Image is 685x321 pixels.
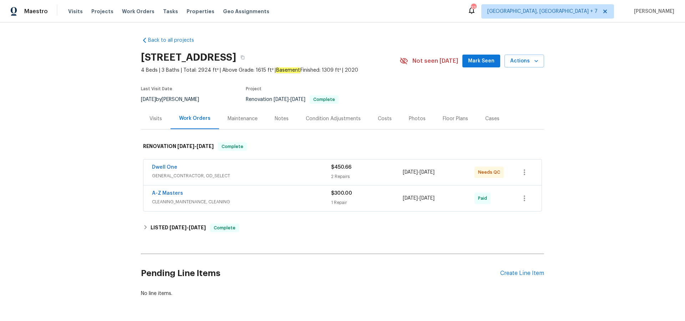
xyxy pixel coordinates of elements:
div: by [PERSON_NAME] [141,95,208,104]
div: Create Line Item [500,270,544,277]
h6: LISTED [151,224,206,232]
span: [DATE] [420,196,435,201]
h6: RENOVATION [143,142,214,151]
span: Complete [211,224,238,231]
div: RENOVATION [DATE]-[DATE]Complete [141,135,544,158]
span: Work Orders [122,8,154,15]
span: - [403,169,435,176]
span: Visits [68,8,83,15]
span: Renovation [246,97,339,102]
span: $450.66 [331,165,351,170]
span: [DATE] [274,97,289,102]
span: [PERSON_NAME] [631,8,674,15]
span: CLEANING_MAINTENANCE, CLEANING [152,198,331,205]
a: A-Z Masters [152,191,183,196]
span: - [403,195,435,202]
span: - [169,225,206,230]
span: 4 Beds | 3 Baths | Total: 2924 ft² | Above Grade: 1615 ft² | Finished: 1309 ft² | 2020 [141,67,400,74]
a: Dwell One [152,165,177,170]
div: Condition Adjustments [306,115,361,122]
em: Basement [276,67,300,73]
span: [DATE] [177,144,194,149]
span: [DATE] [290,97,305,102]
button: Copy Address [236,51,249,64]
span: [DATE] [169,225,187,230]
span: Maestro [24,8,48,15]
div: No line items. [141,290,544,297]
div: Visits [149,115,162,122]
span: [GEOGRAPHIC_DATA], [GEOGRAPHIC_DATA] + 7 [487,8,598,15]
div: 2 Repairs [331,173,403,180]
span: Complete [310,97,338,102]
div: Costs [378,115,392,122]
h2: [STREET_ADDRESS] [141,54,236,61]
div: Notes [275,115,289,122]
span: [DATE] [189,225,206,230]
span: Mark Seen [468,57,494,66]
span: $300.00 [331,191,352,196]
span: Properties [187,8,214,15]
div: 33 [471,4,476,11]
span: Not seen [DATE] [412,57,458,65]
span: [DATE] [403,170,418,175]
div: Photos [409,115,426,122]
span: Last Visit Date [141,87,172,91]
span: [DATE] [141,97,156,102]
span: Tasks [163,9,178,14]
button: Mark Seen [462,55,500,68]
a: Back to all projects [141,37,209,44]
span: Geo Assignments [223,8,269,15]
span: [DATE] [403,196,418,201]
div: Floor Plans [443,115,468,122]
button: Actions [504,55,544,68]
span: Projects [91,8,113,15]
span: Needs QC [478,169,503,176]
span: Paid [478,195,490,202]
h2: Pending Line Items [141,257,500,290]
div: Work Orders [179,115,210,122]
span: Complete [219,143,246,150]
span: [DATE] [420,170,435,175]
div: Cases [485,115,499,122]
div: LISTED [DATE]-[DATE]Complete [141,219,544,236]
span: [DATE] [197,144,214,149]
div: 1 Repair [331,199,403,206]
span: Actions [510,57,538,66]
div: Maintenance [228,115,258,122]
span: Project [246,87,262,91]
span: - [274,97,305,102]
span: - [177,144,214,149]
span: GENERAL_CONTRACTOR, OD_SELECT [152,172,331,179]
